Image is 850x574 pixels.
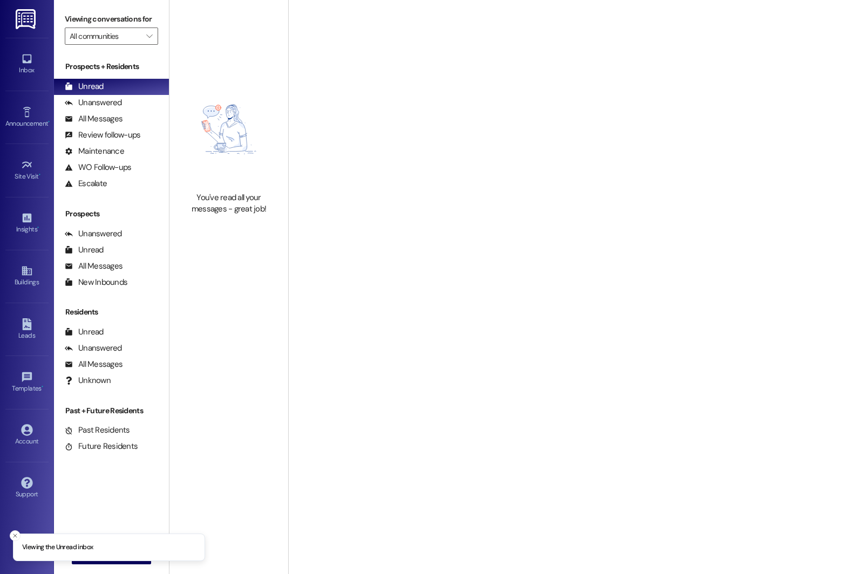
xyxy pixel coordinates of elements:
[65,228,122,240] div: Unanswered
[65,375,111,386] div: Unknown
[10,530,21,541] button: Close toast
[42,383,43,391] span: •
[70,28,141,45] input: All communities
[5,421,49,450] a: Account
[65,343,122,354] div: Unanswered
[54,405,169,416] div: Past + Future Residents
[65,113,123,125] div: All Messages
[65,261,123,272] div: All Messages
[65,277,127,288] div: New Inbounds
[65,178,107,189] div: Escalate
[54,61,169,72] div: Prospects + Residents
[65,81,104,92] div: Unread
[37,224,39,231] span: •
[54,306,169,318] div: Residents
[181,72,276,187] img: empty-state
[146,32,152,40] i: 
[5,209,49,238] a: Insights •
[65,146,124,157] div: Maintenance
[65,441,138,452] div: Future Residents
[5,368,49,397] a: Templates •
[16,9,38,29] img: ResiDesk Logo
[65,162,131,173] div: WO Follow-ups
[65,425,130,436] div: Past Residents
[5,315,49,344] a: Leads
[65,97,122,108] div: Unanswered
[48,118,50,126] span: •
[181,192,276,215] div: You've read all your messages - great job!
[39,171,40,179] span: •
[65,359,123,370] div: All Messages
[5,50,49,79] a: Inbox
[65,11,158,28] label: Viewing conversations for
[5,156,49,185] a: Site Visit •
[22,543,93,552] p: Viewing the Unread inbox
[65,129,140,141] div: Review follow-ups
[5,474,49,503] a: Support
[65,326,104,338] div: Unread
[65,244,104,256] div: Unread
[54,208,169,220] div: Prospects
[5,262,49,291] a: Buildings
